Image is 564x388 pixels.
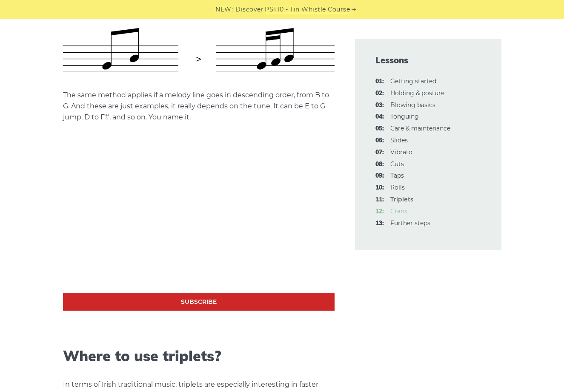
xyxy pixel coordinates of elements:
[390,136,408,144] a: 06:Slides
[390,172,404,179] a: 09:Taps
[375,171,384,181] span: 09:
[375,183,384,193] span: 10:
[375,76,384,87] span: 01:
[375,136,384,146] span: 06:
[375,100,384,110] span: 03:
[375,218,384,229] span: 13:
[375,88,384,99] span: 02:
[375,124,384,134] span: 05:
[390,113,419,120] a: 04:Tonguing
[63,140,335,293] iframe: Triplets Technique - Irish Tin Whistle Tutorial
[390,77,436,85] a: 01:Getting started
[375,54,481,66] span: Lessons
[235,5,263,14] span: Discover
[375,147,384,158] span: 07:
[390,89,444,97] a: 02:Holding & posture
[390,148,412,156] a: 07:Vibrato
[375,159,384,170] span: 08:
[390,160,404,168] a: 08:Cuts
[375,195,384,205] span: 11:
[63,90,335,123] p: The same method applies if a melody line goes in descending order, from B to G. And these are jus...
[390,195,413,203] strong: Triplets
[265,5,350,14] a: PST10 - Tin Whistle Course
[390,219,430,227] a: 13:Further steps
[63,348,335,365] h2: Where to use triplets?
[390,125,450,132] a: 05:Care & maintenance
[390,207,407,215] a: 12:Crans
[215,5,233,14] span: NEW:
[390,184,405,191] a: 10:Rolls
[63,293,335,311] a: Subscribe
[390,101,435,109] a: 03:Blowing basics
[375,207,384,217] span: 12:
[375,112,384,122] span: 04:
